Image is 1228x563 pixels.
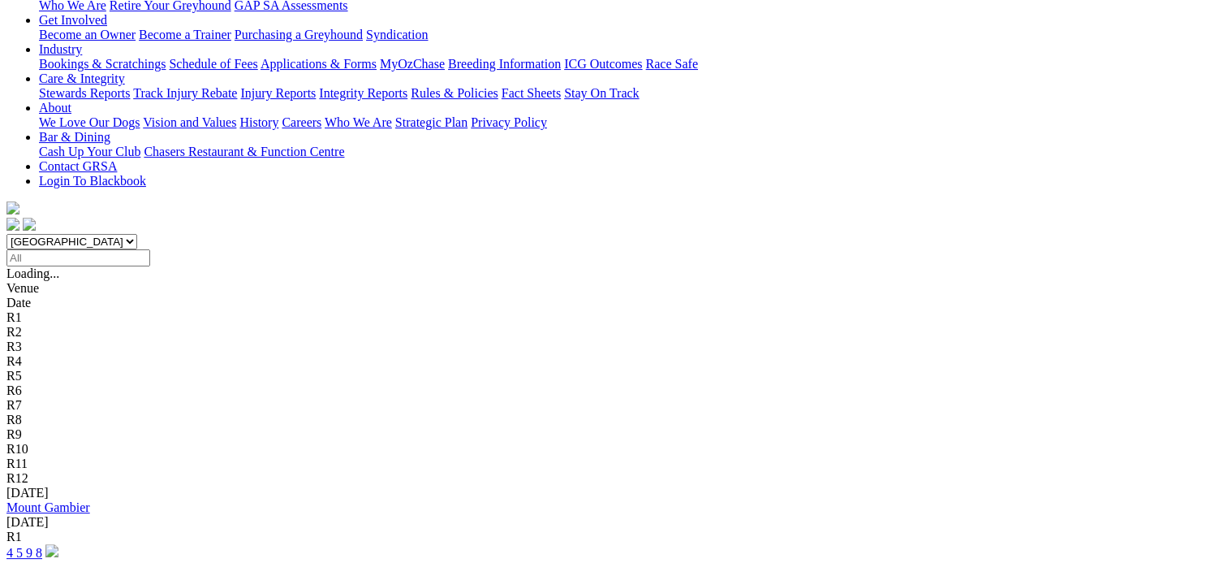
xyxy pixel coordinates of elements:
a: About [39,101,71,115]
a: Login To Blackbook [39,174,146,188]
div: R5 [6,369,1222,383]
a: Breeding Information [448,57,561,71]
a: Mount Gambier [6,500,90,514]
a: Get Involved [39,13,107,27]
a: Privacy Policy [471,115,547,129]
a: Bookings & Scratchings [39,57,166,71]
div: R6 [6,383,1222,398]
a: Schedule of Fees [169,57,257,71]
a: 4 5 9 8 [6,546,42,560]
a: Race Safe [645,57,697,71]
div: Venue [6,281,1222,296]
div: Industry [39,57,1222,71]
img: facebook.svg [6,218,19,231]
div: Date [6,296,1222,310]
a: Contact GRSA [39,159,117,173]
div: R1 [6,310,1222,325]
a: Track Injury Rebate [133,86,237,100]
div: R1 [6,530,1222,544]
div: R3 [6,340,1222,354]
a: Chasers Restaurant & Function Centre [144,145,344,158]
a: Industry [39,42,82,56]
div: About [39,115,1222,130]
div: R8 [6,413,1222,427]
a: Stewards Reports [39,86,130,100]
a: Who We Are [325,115,392,129]
div: R12 [6,471,1222,486]
a: Become an Owner [39,28,136,41]
span: Loading... [6,266,59,280]
a: Stay On Track [564,86,639,100]
a: Vision and Values [143,115,236,129]
img: logo-grsa-white.png [6,201,19,214]
div: R4 [6,354,1222,369]
a: Rules & Policies [411,86,498,100]
a: Cash Up Your Club [39,145,140,158]
a: Care & Integrity [39,71,125,85]
div: [DATE] [6,486,1222,500]
div: R11 [6,457,1222,471]
div: R9 [6,427,1222,442]
div: Get Involved [39,28,1222,42]
input: Select date [6,249,150,266]
a: History [239,115,278,129]
a: Syndication [366,28,428,41]
a: Strategic Plan [395,115,468,129]
a: Careers [282,115,321,129]
div: Bar & Dining [39,145,1222,159]
a: ICG Outcomes [564,57,642,71]
div: Care & Integrity [39,86,1222,101]
a: Bar & Dining [39,130,110,144]
div: R7 [6,398,1222,413]
div: R10 [6,442,1222,457]
div: R2 [6,325,1222,340]
a: Purchasing a Greyhound [235,28,363,41]
a: Fact Sheets [502,86,561,100]
div: [DATE] [6,515,1222,530]
a: Injury Reports [240,86,316,100]
img: twitter.svg [23,218,36,231]
a: MyOzChase [380,57,445,71]
a: Integrity Reports [319,86,407,100]
a: Become a Trainer [139,28,231,41]
img: play-circle.svg [45,544,58,557]
a: Applications & Forms [261,57,377,71]
a: We Love Our Dogs [39,115,140,129]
